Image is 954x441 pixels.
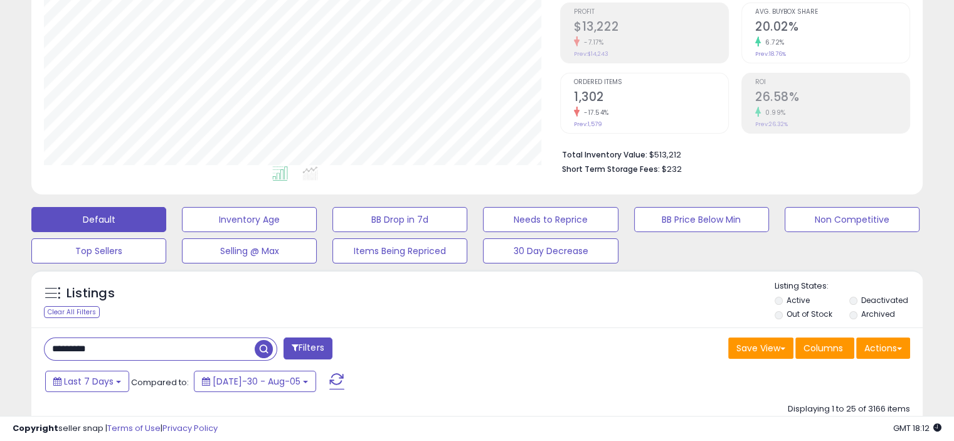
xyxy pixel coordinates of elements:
[562,146,901,161] li: $513,212
[755,9,909,16] span: Avg. Buybox Share
[574,50,608,58] small: Prev: $14,243
[13,422,58,434] strong: Copyright
[755,90,909,107] h2: 26.58%
[662,163,682,175] span: $232
[562,149,647,160] b: Total Inventory Value:
[755,120,788,128] small: Prev: 26.32%
[761,108,786,117] small: 0.99%
[64,375,114,388] span: Last 7 Days
[803,342,843,354] span: Columns
[45,371,129,392] button: Last 7 Days
[31,207,166,232] button: Default
[574,120,602,128] small: Prev: 1,579
[861,309,894,319] label: Archived
[761,38,785,47] small: 6.72%
[13,423,218,435] div: seller snap | |
[483,238,618,263] button: 30 Day Decrease
[634,207,769,232] button: BB Price Below Min
[728,337,793,359] button: Save View
[574,9,728,16] span: Profit
[795,337,854,359] button: Columns
[856,337,910,359] button: Actions
[66,285,115,302] h5: Listings
[755,19,909,36] h2: 20.02%
[787,295,810,306] label: Active
[107,422,161,434] a: Terms of Use
[213,375,300,388] span: [DATE]-30 - Aug-05
[574,79,728,86] span: Ordered Items
[785,207,920,232] button: Non Competitive
[562,164,660,174] b: Short Term Storage Fees:
[861,295,908,306] label: Deactivated
[44,306,100,318] div: Clear All Filters
[182,207,317,232] button: Inventory Age
[483,207,618,232] button: Needs to Reprice
[574,19,728,36] h2: $13,222
[580,38,603,47] small: -7.17%
[332,238,467,263] button: Items Being Repriced
[194,371,316,392] button: [DATE]-30 - Aug-05
[788,403,910,415] div: Displaying 1 to 25 of 3166 items
[162,422,218,434] a: Privacy Policy
[131,376,189,388] span: Compared to:
[775,280,923,292] p: Listing States:
[574,90,728,107] h2: 1,302
[755,79,909,86] span: ROI
[787,309,832,319] label: Out of Stock
[284,337,332,359] button: Filters
[182,238,317,263] button: Selling @ Max
[580,108,609,117] small: -17.54%
[893,422,941,434] span: 2025-08-13 18:12 GMT
[31,238,166,263] button: Top Sellers
[332,207,467,232] button: BB Drop in 7d
[755,50,786,58] small: Prev: 18.76%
